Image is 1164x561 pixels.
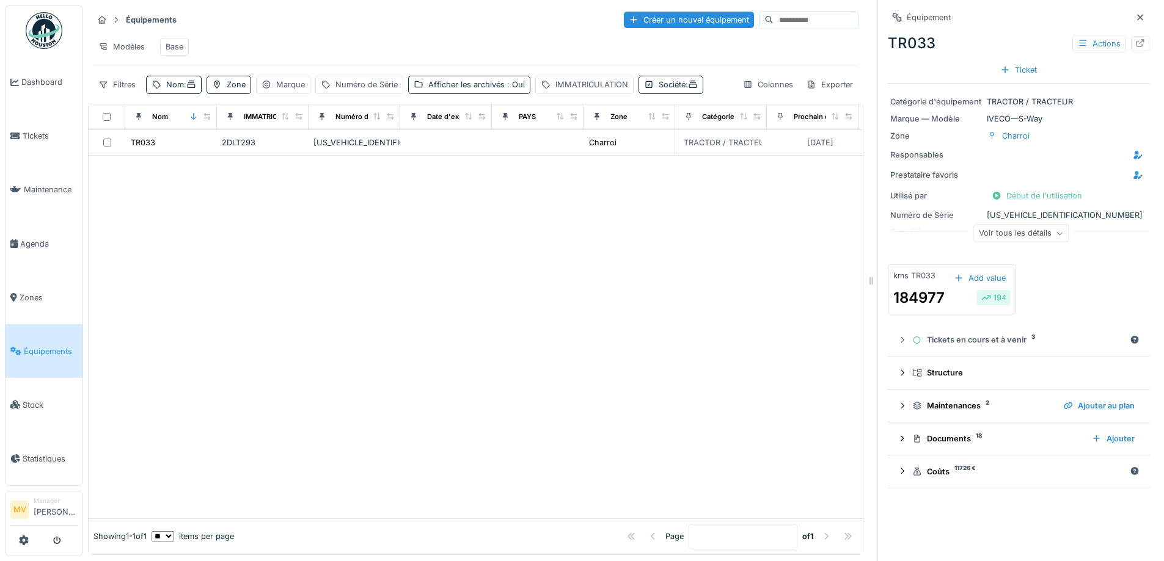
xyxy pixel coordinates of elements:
[505,80,525,89] span: : Oui
[24,184,78,195] span: Maintenance
[907,12,951,23] div: Équipement
[624,12,754,28] div: Créer un nouvel équipement
[912,400,1053,411] div: Maintenances
[912,334,1125,346] div: Tickets en cours et à venir
[589,137,617,148] div: Charroi
[702,112,787,122] div: Catégories d'équipement
[684,137,770,148] div: TRACTOR / TRACTEUR
[890,149,982,161] div: Responsables
[665,530,684,542] div: Page
[335,79,398,90] div: Numéro de Série
[995,62,1042,78] div: Ticket
[893,460,1144,483] summary: Coûts11726 €
[335,112,392,122] div: Numéro de Série
[5,378,82,432] a: Stock
[93,38,150,56] div: Modèles
[428,79,525,90] div: Afficher les archivés
[802,530,814,542] strong: of 1
[121,14,181,26] strong: Équipements
[555,79,628,90] div: IMMATRICULATION
[987,187,1087,204] div: Début de l'utilisation
[888,32,1149,54] div: TR033
[893,361,1144,384] summary: Structure
[23,453,78,465] span: Statistiques
[5,432,82,485] a: Statistiques
[738,76,799,93] div: Colonnes
[244,112,307,122] div: IMMATRICULATION
[890,169,982,181] div: Prestataire favoris
[890,113,1147,125] div: IVECO — S-Way
[893,427,1144,450] summary: Documents18Ajouter
[893,270,935,281] div: kms TR033
[1087,430,1140,447] div: Ajouter
[807,137,833,148] div: [DATE]
[659,79,698,90] div: Société
[893,394,1144,417] summary: Maintenances2Ajouter au plan
[227,79,246,90] div: Zone
[890,96,1147,107] div: TRACTOR / TRACTEUR
[93,530,147,542] div: Showing 1 - 1 of 1
[20,238,78,250] span: Agenda
[5,270,82,324] a: Zones
[5,109,82,163] a: Tickets
[34,496,78,523] li: [PERSON_NAME]
[893,287,945,309] div: 184977
[1058,397,1140,414] div: Ajouter au plan
[184,80,196,89] span: :
[5,163,82,217] a: Maintenance
[893,329,1144,352] summary: Tickets en cours et à venir3
[949,270,1011,286] div: Add value
[912,466,1125,477] div: Coûts
[10,501,29,519] li: MV
[34,496,78,505] div: Manager
[21,76,78,88] span: Dashboard
[93,76,141,93] div: Filtres
[794,112,855,122] div: Prochain entretien
[26,12,62,49] img: Badge_color-CXgf-gQk.svg
[5,56,82,109] a: Dashboard
[222,137,304,148] div: 2DLT293
[610,112,628,122] div: Zone
[5,217,82,270] a: Agenda
[20,292,78,303] span: Zones
[890,96,982,107] div: Catégorie d'équipement
[1072,35,1126,52] div: Actions
[166,79,196,90] div: Nom
[152,112,168,122] div: Nom
[10,496,78,526] a: MV Manager[PERSON_NAME]
[686,80,698,89] span: :
[166,41,183,52] div: Base
[912,367,1135,378] div: Structure
[276,79,305,90] div: Marque
[890,209,982,221] div: Numéro de Série
[890,130,982,142] div: Zone
[912,433,1082,444] div: Documents
[23,130,78,142] span: Tickets
[23,399,78,411] span: Stock
[981,292,1006,303] div: 194
[890,209,1147,221] div: [US_VEHICLE_IDENTIFICATION_NUMBER]
[890,113,982,125] div: Marque — Modèle
[152,530,234,542] div: items per page
[313,137,395,148] div: [US_VEHICLE_IDENTIFICATION_NUMBER]
[890,190,982,201] div: Utilisé par
[519,112,536,122] div: PAYS
[5,324,82,378] a: Équipements
[801,76,858,93] div: Exporter
[131,137,155,148] div: TR033
[24,346,78,357] span: Équipements
[973,225,1069,242] div: Voir tous les détails
[427,112,484,122] div: Date d'expiration
[1002,130,1030,142] div: Charroi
